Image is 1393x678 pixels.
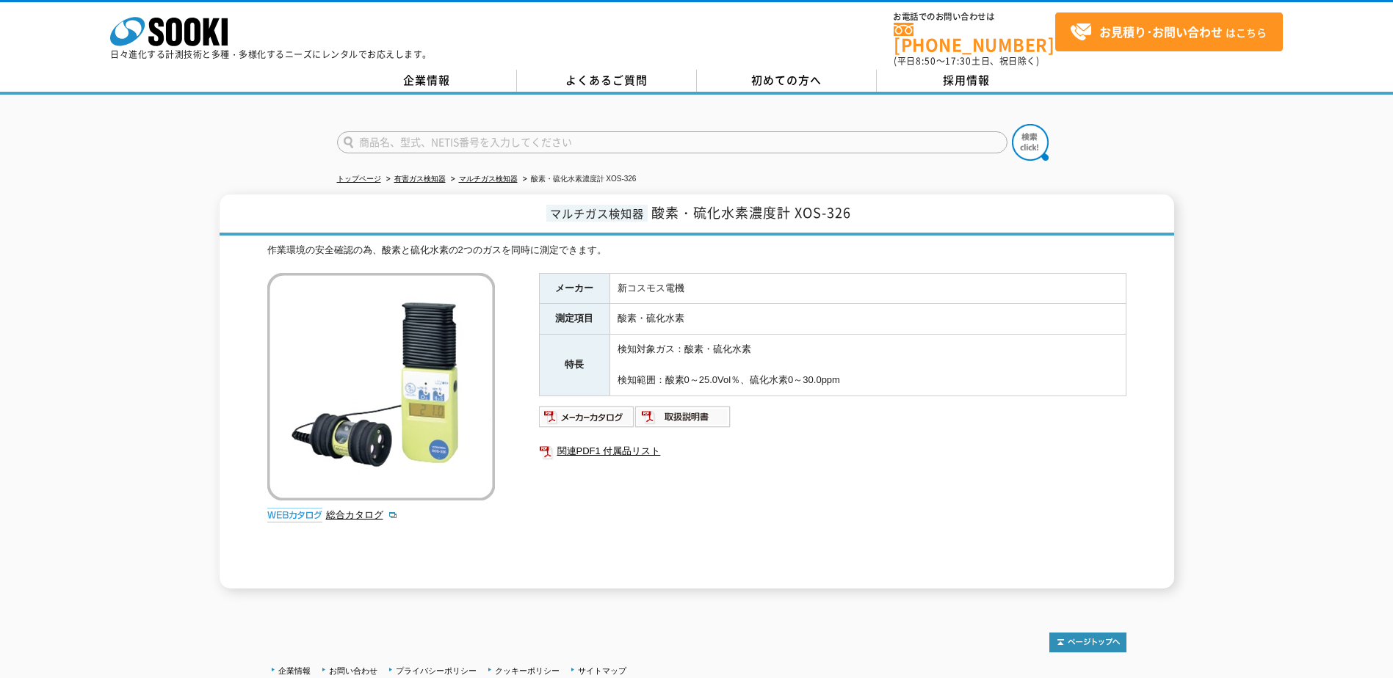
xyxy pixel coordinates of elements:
[337,70,517,92] a: 企業情報
[1012,124,1049,161] img: btn_search.png
[945,54,972,68] span: 17:30
[751,72,822,88] span: 初めての方へ
[539,415,635,426] a: メーカーカタログ
[539,273,609,304] th: メーカー
[894,12,1055,21] span: お電話でのお問い合わせは
[1070,21,1267,43] span: はこちら
[609,273,1126,304] td: 新コスモス電機
[609,335,1126,395] td: 検知対象ガス：酸素・硫化水素 検知範囲：酸素0～25.0Vol％、硫化水素0～30.0ppm
[520,172,637,187] li: 酸素・硫化水素濃度計 XOS-326
[539,335,609,395] th: 特長
[1055,12,1283,51] a: お見積り･お問い合わせはこちら
[539,405,635,429] img: メーカーカタログ
[495,666,560,675] a: クッキーポリシー
[877,70,1057,92] a: 採用情報
[539,442,1126,461] a: 関連PDF1 付属品リスト
[635,415,731,426] a: 取扱説明書
[110,50,432,59] p: 日々進化する計測技術と多種・多様化するニーズにレンタルでお応えします。
[539,304,609,335] th: 測定項目
[278,666,311,675] a: 企業情報
[267,508,322,522] img: webカタログ
[337,131,1007,153] input: 商品名、型式、NETIS番号を入力してください
[267,243,1126,258] div: 作業環境の安全確認の為、酸素と硫化水素の2つのガスを同時に測定できます。
[609,304,1126,335] td: 酸素・硫化水素
[394,175,446,183] a: 有害ガス検知器
[396,666,477,675] a: プライバシーポリシー
[578,666,626,675] a: サイトマップ
[267,273,495,500] img: 酸素・硫化水素濃度計 XOS-326
[337,175,381,183] a: トップページ
[635,405,731,429] img: 取扱説明書
[916,54,936,68] span: 8:50
[651,203,851,222] span: 酸素・硫化水素濃度計 XOS-326
[517,70,697,92] a: よくあるご質問
[894,23,1055,53] a: [PHONE_NUMBER]
[329,666,377,675] a: お問い合わせ
[1099,23,1223,40] strong: お見積り･お問い合わせ
[697,70,877,92] a: 初めての方へ
[546,205,648,222] span: マルチガス検知器
[459,175,518,183] a: マルチガス検知器
[894,54,1039,68] span: (平日 ～ 土日、祝日除く)
[1049,633,1126,652] img: トップページへ
[326,509,398,520] a: 総合カタログ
